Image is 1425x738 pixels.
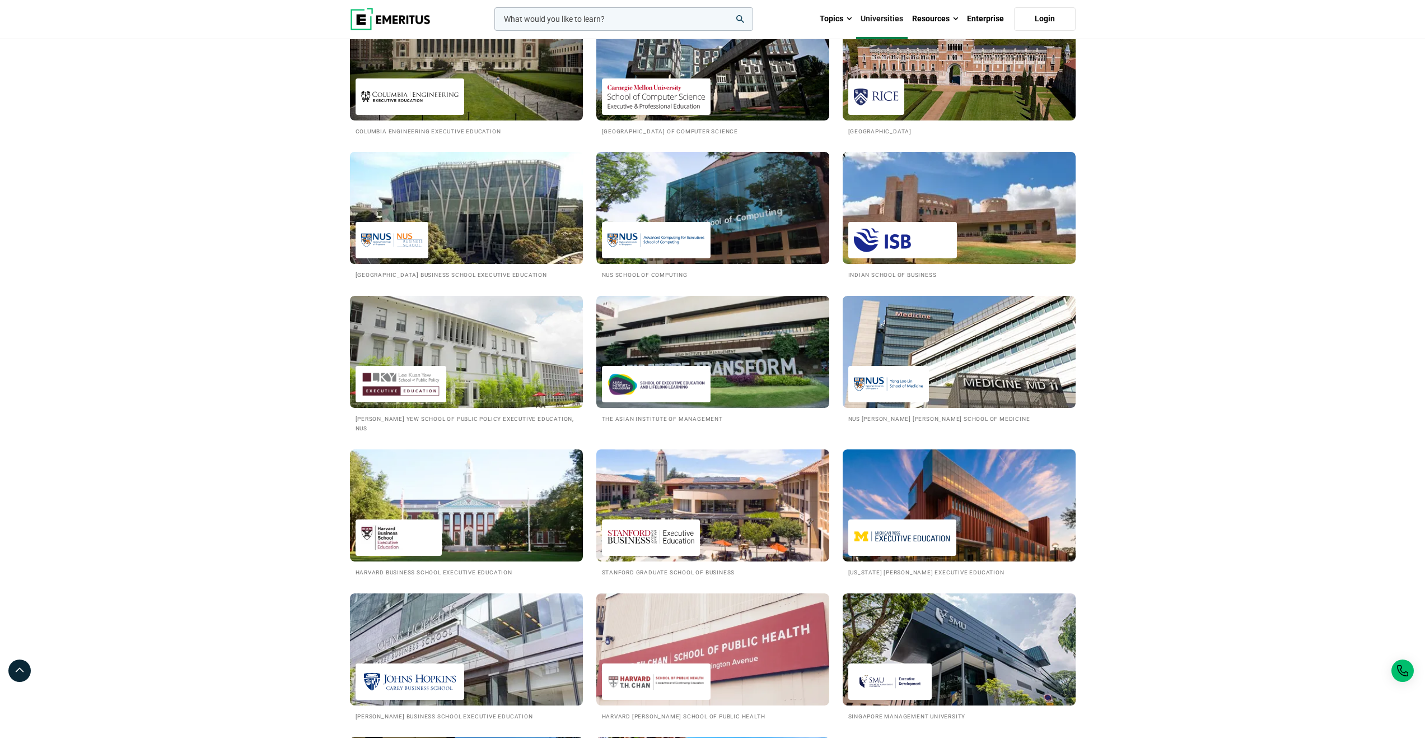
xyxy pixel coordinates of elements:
[596,593,829,721] a: Universities We Work With Harvard T.H. Chan School of Public Health Harvard [PERSON_NAME] School ...
[361,669,459,694] img: Johns Hopkins Carey Business School Executive Education
[854,84,899,109] img: Rice University
[854,228,951,253] img: Indian School of Business
[843,449,1076,577] a: Universities We Work With Michigan Ross Executive Education [US_STATE] [PERSON_NAME] Executive Ed...
[848,711,1070,721] h2: Singapore Management University
[596,8,829,120] img: Universities We Work With
[350,8,583,136] a: Universities We Work With Columbia Engineering Executive Education Columbia Engineering Executive...
[596,152,829,279] a: Universities We Work With NUS School of Computing NUS School of Computing
[596,449,829,577] a: Universities We Work With Stanford Graduate School of Business Stanford Graduate School of Business
[848,126,1070,136] h2: [GEOGRAPHIC_DATA]
[608,84,705,109] img: Carnegie Mellon University School of Computer Science
[843,152,1076,264] img: Universities We Work With
[361,525,436,550] img: Harvard Business School Executive Education
[848,567,1070,577] h2: [US_STATE] [PERSON_NAME] Executive Education
[602,711,824,721] h2: Harvard [PERSON_NAME] School of Public Health
[356,126,577,136] h2: Columbia Engineering Executive Education
[350,8,583,120] img: Universities We Work With
[848,414,1070,423] h2: NUS [PERSON_NAME] [PERSON_NAME] School of Medicine
[854,525,951,550] img: Michigan Ross Executive Education
[596,296,829,408] img: Universities We Work With
[608,372,705,397] img: Asian Institute of Management
[350,296,583,408] img: Universities We Work With
[608,228,705,253] img: NUS School of Computing
[361,84,459,109] img: Columbia Engineering Executive Education
[854,372,923,397] img: NUS Yong Loo Lin School of Medicine
[843,296,1076,408] img: Universities We Work With
[602,126,824,136] h2: [GEOGRAPHIC_DATA] of Computer Science
[350,593,583,705] img: Universities We Work With
[350,449,583,577] a: Universities We Work With Harvard Business School Executive Education Harvard Business School Exe...
[602,567,824,577] h2: Stanford Graduate School of Business
[596,593,829,705] img: Universities We Work With
[596,152,829,264] img: Universities We Work With
[350,449,583,561] img: Universities We Work With
[361,372,441,397] img: Lee Kuan Yew School of Public Policy Executive Education, NUS
[494,7,753,31] input: woocommerce-product-search-field-0
[843,8,1076,120] img: Universities We Work With
[356,414,577,433] h2: [PERSON_NAME] Yew School of Public Policy Executive Education, NUS
[596,296,829,423] a: Universities We Work With Asian Institute of Management The Asian Institute of Management
[596,8,829,136] a: Universities We Work With Carnegie Mellon University School of Computer Science [GEOGRAPHIC_DATA]...
[602,414,824,423] h2: The Asian Institute of Management
[356,270,577,279] h2: [GEOGRAPHIC_DATA] Business School Executive Education
[350,296,583,433] a: Universities We Work With Lee Kuan Yew School of Public Policy Executive Education, NUS [PERSON_N...
[843,593,1076,705] img: Universities We Work With
[843,8,1076,136] a: Universities We Work With Rice University [GEOGRAPHIC_DATA]
[350,152,583,279] a: Universities We Work With National University of Singapore Business School Executive Education [G...
[854,669,927,694] img: Singapore Management University
[356,711,577,721] h2: [PERSON_NAME] Business School Executive Education
[843,152,1076,279] a: Universities We Work With Indian School of Business Indian School of Business
[843,449,1076,561] img: Universities We Work With
[608,525,694,550] img: Stanford Graduate School of Business
[596,449,829,561] img: Universities We Work With
[848,270,1070,279] h2: Indian School of Business
[361,228,423,253] img: National University of Singapore Business School Executive Education
[338,146,595,270] img: Universities We Work With
[356,567,577,577] h2: Harvard Business School Executive Education
[1014,7,1076,31] a: Login
[843,593,1076,721] a: Universities We Work With Singapore Management University Singapore Management University
[602,270,824,279] h2: NUS School of Computing
[608,669,705,694] img: Harvard T.H. Chan School of Public Health
[350,593,583,721] a: Universities We Work With Johns Hopkins Carey Business School Executive Education [PERSON_NAME] B...
[843,296,1076,423] a: Universities We Work With NUS Yong Loo Lin School of Medicine NUS [PERSON_NAME] [PERSON_NAME] Sch...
